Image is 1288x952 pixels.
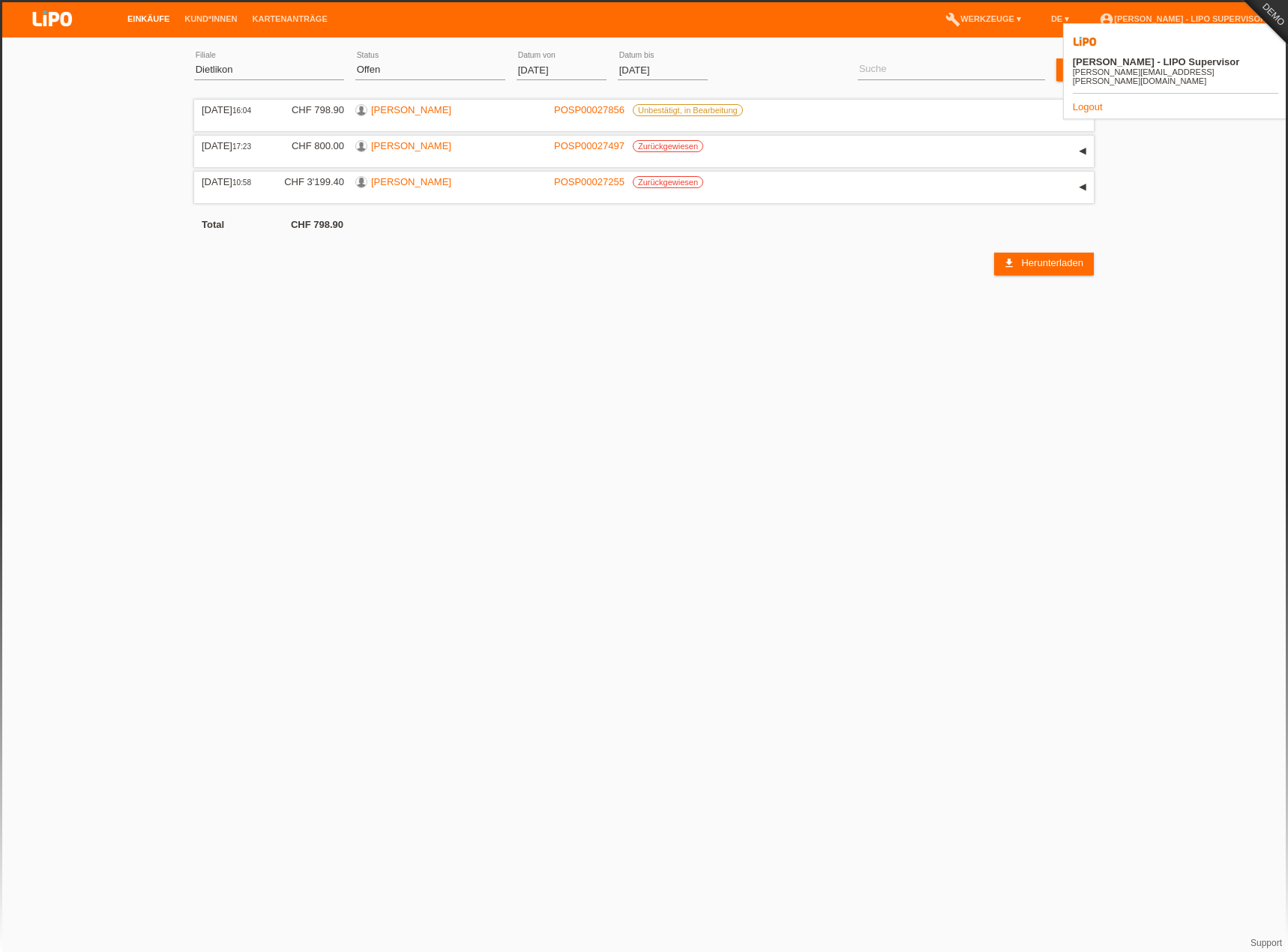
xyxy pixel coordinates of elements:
i: download [1003,257,1015,269]
div: [DATE] [202,140,262,151]
a: LIPO pay [15,31,90,42]
div: auf-/zuklappen [1071,176,1094,199]
div: auf-/zuklappen [1071,140,1094,163]
label: Zurückgewiesen [633,140,703,152]
label: Zurückgewiesen [633,176,703,188]
a: download Herunterladen [994,253,1094,275]
a: Kund*innen [177,14,244,23]
a: [PERSON_NAME] [371,140,451,151]
a: buildWerkzeuge ▾ [938,14,1029,23]
div: CHF 3'199.40 [273,176,344,187]
a: Support [1251,938,1282,948]
a: Einkäufe [120,14,177,23]
b: Total [202,219,224,230]
div: [PERSON_NAME][EMAIL_ADDRESS][PERSON_NAME][DOMAIN_NAME] [1073,67,1278,85]
a: POSP00027856 [554,104,625,115]
div: [DATE] [202,176,262,187]
a: [PERSON_NAME] [371,176,451,187]
a: POSP00027255 [554,176,625,187]
span: Herunterladen [1021,257,1083,268]
label: Unbestätigt, in Bearbeitung [633,104,743,116]
div: auf-/zuklappen [1071,104,1094,127]
div: CHF 800.00 [273,140,344,151]
img: 39073_square.png [1073,30,1097,54]
a: Logout [1073,101,1103,112]
div: CHF 798.90 [273,104,344,115]
span: 17:23 [232,142,251,151]
i: build [945,12,960,27]
a: search [1056,58,1088,81]
span: 10:58 [232,178,251,187]
div: [DATE] [202,104,262,115]
a: [PERSON_NAME] [371,104,451,115]
a: Kartenanträge [245,14,335,23]
b: [PERSON_NAME] - LIPO Supervisor [1073,56,1239,67]
a: POSP00027497 [554,140,625,151]
a: account_circle[PERSON_NAME] - LIPO Supervisor ▾ [1092,14,1281,23]
a: DE ▾ [1044,14,1077,23]
b: CHF 798.90 [291,219,343,230]
span: 16:04 [232,106,251,115]
i: account_circle [1099,12,1114,27]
